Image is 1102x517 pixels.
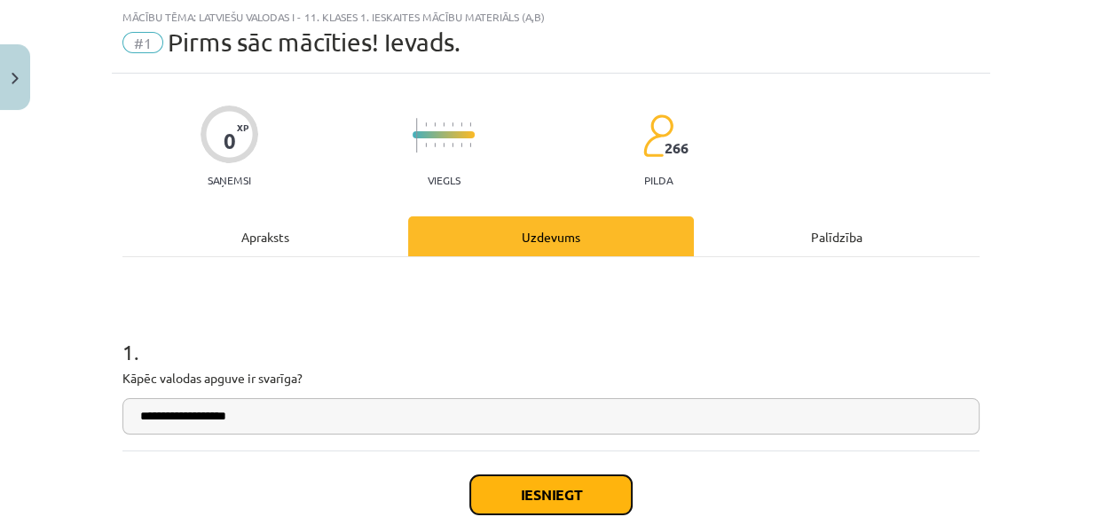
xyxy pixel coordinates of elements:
h1: 1 . [122,309,980,364]
div: 0 [224,129,236,153]
div: Uzdevums [408,216,694,256]
div: Apraksts [122,216,408,256]
img: icon-short-line-57e1e144782c952c97e751825c79c345078a6d821885a25fce030b3d8c18986b.svg [460,122,462,127]
p: Saņemsi [201,174,258,186]
img: icon-short-line-57e1e144782c952c97e751825c79c345078a6d821885a25fce030b3d8c18986b.svg [469,122,471,127]
p: pilda [644,174,673,186]
img: icon-short-line-57e1e144782c952c97e751825c79c345078a6d821885a25fce030b3d8c18986b.svg [443,143,445,147]
div: Mācību tēma: Latviešu valodas i - 11. klases 1. ieskaites mācību materiāls (a,b) [122,11,980,23]
span: #1 [122,32,163,53]
img: students-c634bb4e5e11cddfef0936a35e636f08e4e9abd3cc4e673bd6f9a4125e45ecb1.svg [642,114,673,158]
p: Kāpēc valodas apguve ir svarīga? [122,369,980,388]
img: icon-short-line-57e1e144782c952c97e751825c79c345078a6d821885a25fce030b3d8c18986b.svg [434,143,436,147]
img: icon-short-line-57e1e144782c952c97e751825c79c345078a6d821885a25fce030b3d8c18986b.svg [469,143,471,147]
img: icon-close-lesson-0947bae3869378f0d4975bcd49f059093ad1ed9edebbc8119c70593378902aed.svg [12,73,19,84]
button: Iesniegt [470,475,632,514]
img: icon-short-line-57e1e144782c952c97e751825c79c345078a6d821885a25fce030b3d8c18986b.svg [425,143,427,147]
div: Palīdzība [694,216,980,256]
img: icon-short-line-57e1e144782c952c97e751825c79c345078a6d821885a25fce030b3d8c18986b.svg [452,122,453,127]
span: Pirms sāc mācīties! Ievads. [168,27,460,57]
img: icon-short-line-57e1e144782c952c97e751825c79c345078a6d821885a25fce030b3d8c18986b.svg [452,143,453,147]
img: icon-short-line-57e1e144782c952c97e751825c79c345078a6d821885a25fce030b3d8c18986b.svg [443,122,445,127]
img: icon-short-line-57e1e144782c952c97e751825c79c345078a6d821885a25fce030b3d8c18986b.svg [460,143,462,147]
span: 266 [665,140,689,156]
span: XP [237,122,248,132]
img: icon-short-line-57e1e144782c952c97e751825c79c345078a6d821885a25fce030b3d8c18986b.svg [425,122,427,127]
img: icon-long-line-d9ea69661e0d244f92f715978eff75569469978d946b2353a9bb055b3ed8787d.svg [416,118,418,153]
p: Viegls [428,174,460,186]
img: icon-short-line-57e1e144782c952c97e751825c79c345078a6d821885a25fce030b3d8c18986b.svg [434,122,436,127]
